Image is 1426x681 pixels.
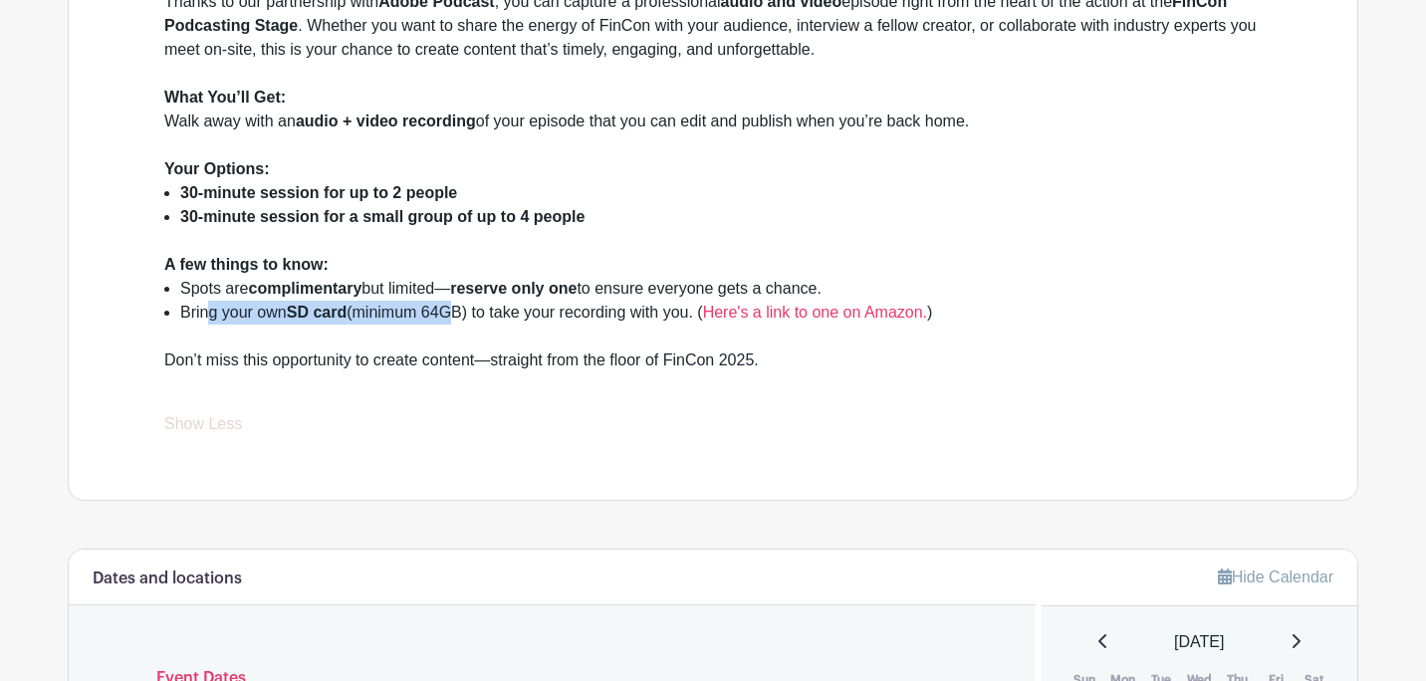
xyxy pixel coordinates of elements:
[164,348,1262,396] div: Don’t miss this opportunity to create content—straight from the floor of FinCon 2025.
[1174,630,1224,654] span: [DATE]
[164,89,286,106] strong: What You’ll Get:
[296,113,476,129] strong: audio + video recording
[1218,568,1333,585] a: Hide Calendar
[703,304,927,321] a: Here's a link to one on Amazon.
[180,208,585,225] strong: 30-minute session for a small group of up to 4 people
[180,277,1262,301] li: Spots are but limited— to ensure everyone gets a chance.
[450,280,577,297] strong: reserve only one
[164,86,1262,157] div: Walk away with an of your episode that you can edit and publish when you’re back home.
[164,160,269,177] strong: Your Options:
[164,415,242,440] a: Show Less
[248,280,361,297] strong: complimentary
[180,184,457,201] strong: 30-minute session for up to 2 people
[180,301,1262,348] li: Bring your own (minimum 64GB) to take your recording with you. ( )
[164,256,329,273] strong: A few things to know:
[287,304,347,321] strong: SD card
[93,569,242,588] h6: Dates and locations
